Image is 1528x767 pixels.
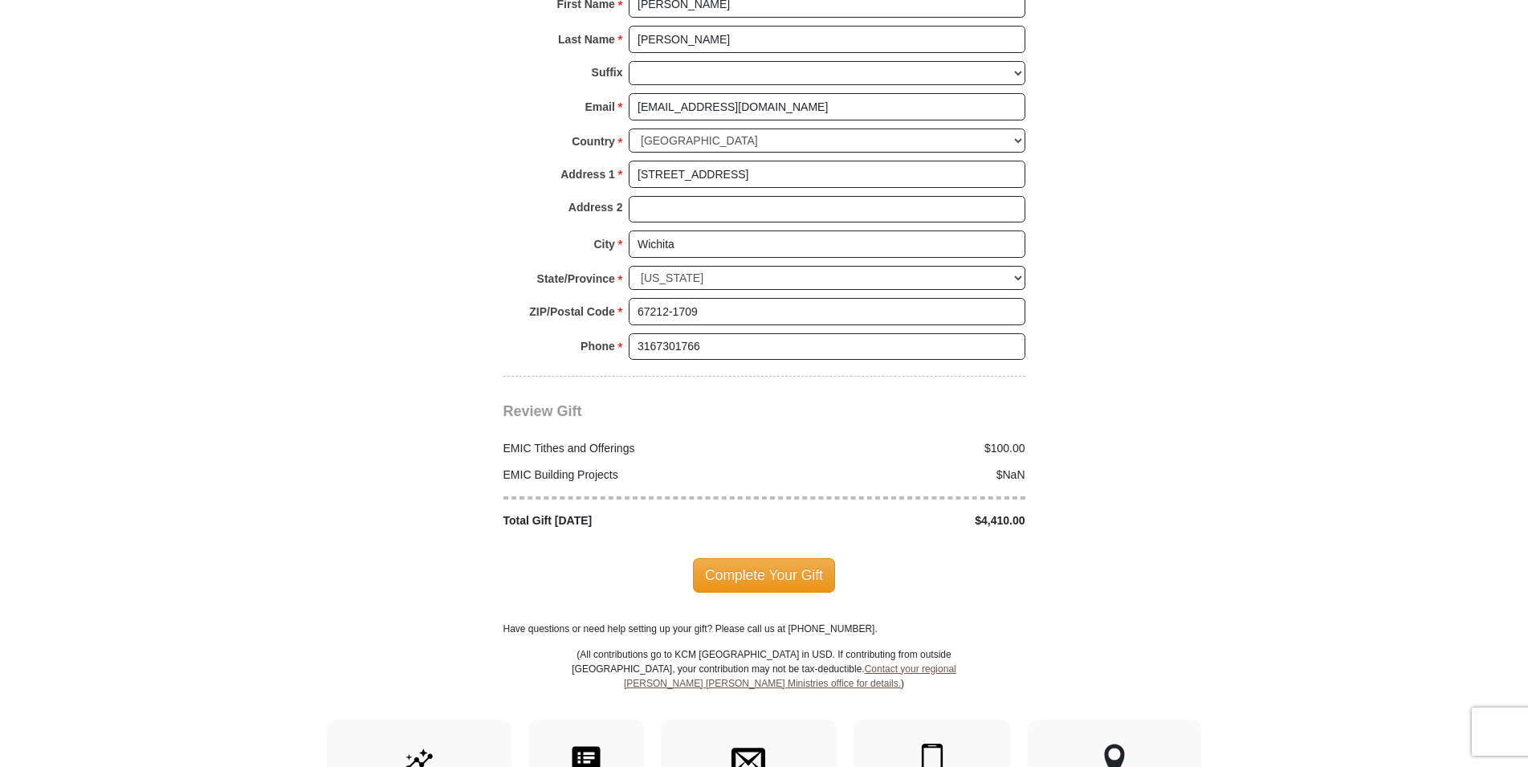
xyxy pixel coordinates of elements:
[593,233,614,255] strong: City
[529,300,615,323] strong: ZIP/Postal Code
[764,512,1034,529] div: $4,410.00
[495,512,764,529] div: Total Gift [DATE]
[558,28,615,51] strong: Last Name
[537,267,615,290] strong: State/Province
[495,467,764,483] div: EMIC Building Projects
[693,558,835,592] span: Complete Your Gift
[495,440,764,457] div: EMIC Tithes and Offerings
[503,403,582,419] span: Review Gift
[764,440,1034,457] div: $100.00
[764,467,1034,483] div: $NaN
[592,61,623,84] strong: Suffix
[560,163,615,186] strong: Address 1
[568,196,623,218] strong: Address 2
[624,663,956,689] a: Contact your regional [PERSON_NAME] [PERSON_NAME] Ministries office for details.
[572,647,957,720] p: (All contributions go to KCM [GEOGRAPHIC_DATA] in USD. If contributing from outside [GEOGRAPHIC_D...
[503,622,1025,636] p: Have questions or need help setting up your gift? Please call us at [PHONE_NUMBER].
[585,96,615,118] strong: Email
[581,335,615,357] strong: Phone
[572,130,615,153] strong: Country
